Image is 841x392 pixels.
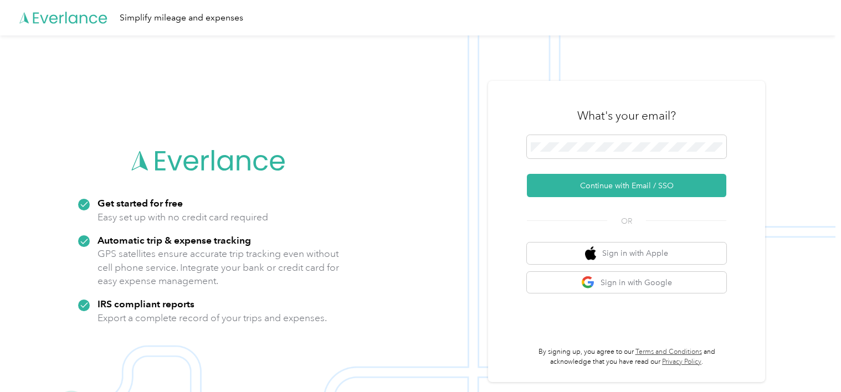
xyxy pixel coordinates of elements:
[527,272,726,293] button: google logoSign in with Google
[98,234,251,246] strong: Automatic trip & expense tracking
[527,174,726,197] button: Continue with Email / SSO
[779,330,841,392] iframe: Everlance-gr Chat Button Frame
[607,215,646,227] span: OR
[585,246,596,260] img: apple logo
[120,11,243,25] div: Simplify mileage and expenses
[581,276,595,290] img: google logo
[98,210,268,224] p: Easy set up with no credit card required
[98,197,183,209] strong: Get started for free
[527,243,726,264] button: apple logoSign in with Apple
[98,311,327,325] p: Export a complete record of your trips and expenses.
[527,347,726,367] p: By signing up, you agree to our and acknowledge that you have read our .
[577,108,676,123] h3: What's your email?
[98,298,194,310] strong: IRS compliant reports
[98,247,340,288] p: GPS satellites ensure accurate trip tracking even without cell phone service. Integrate your bank...
[635,348,702,356] a: Terms and Conditions
[662,358,701,366] a: Privacy Policy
